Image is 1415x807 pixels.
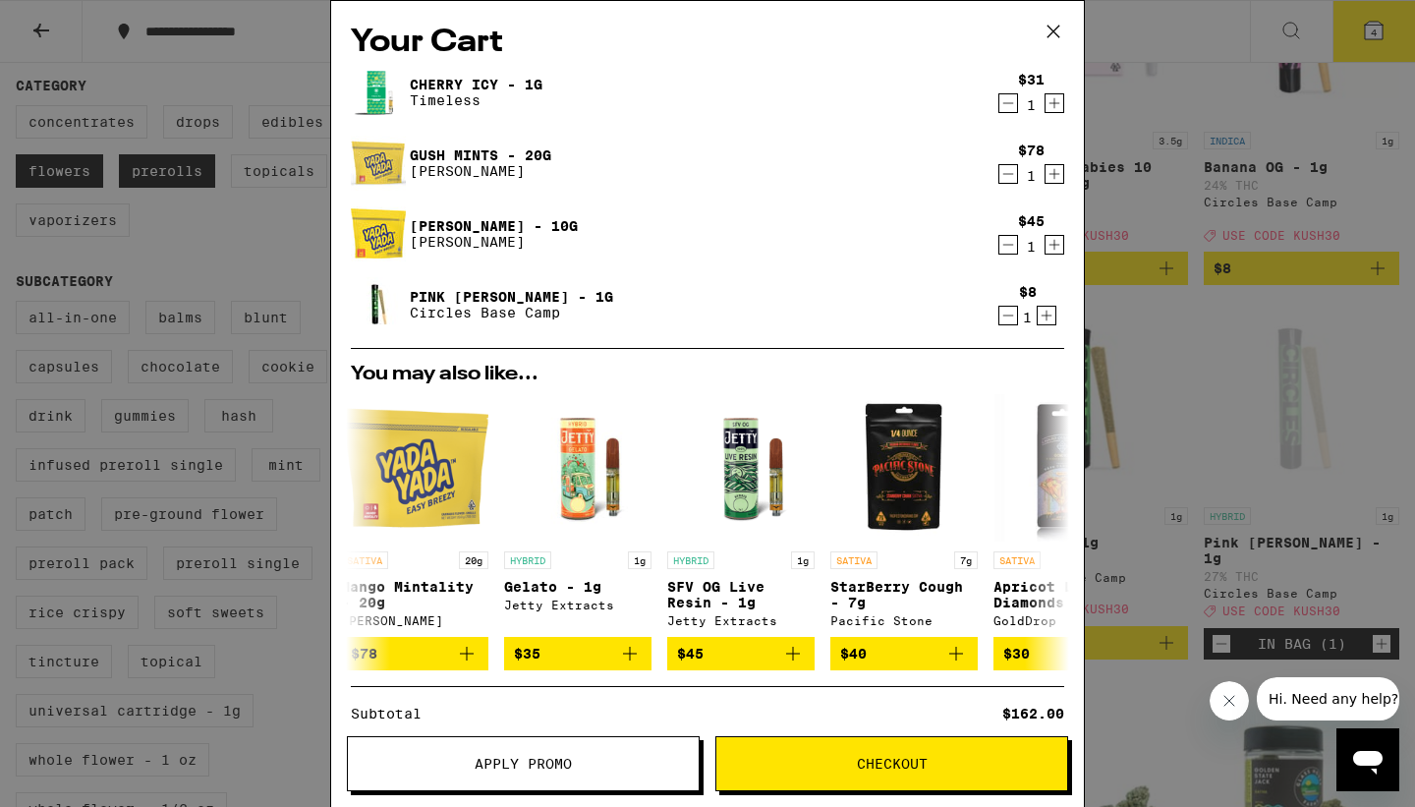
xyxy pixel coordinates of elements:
button: Increment [1045,164,1064,184]
button: Checkout [715,736,1068,791]
a: Pink [PERSON_NAME] - 1g [410,289,613,305]
h2: Your Cart [351,21,1064,65]
div: 1 [1018,168,1045,184]
a: Open page for Apricot Liquid Diamonds - 1g from GoldDrop [993,394,1141,637]
div: Jetty Extracts [504,599,651,611]
a: [PERSON_NAME] - 10g [410,218,578,234]
button: Decrement [998,93,1018,113]
img: GoldDrop - Apricot Liquid Diamonds - 1g [994,394,1139,542]
img: Bob Hope - 10g [351,206,406,261]
p: 7g [954,551,978,569]
button: Add to bag [830,637,978,670]
button: Decrement [998,235,1018,255]
span: Checkout [857,757,928,771]
iframe: Message from company [1257,677,1399,721]
button: Increment [1045,235,1064,255]
a: Open page for Gelato - 1g from Jetty Extracts [504,394,651,637]
div: $31 [1018,72,1045,87]
button: Add to bag [993,637,1141,670]
button: Decrement [998,306,1018,325]
span: $30 [1003,646,1030,662]
button: Increment [1045,93,1064,113]
p: Apricot Liquid Diamonds - 1g [993,579,1141,610]
p: 20g [459,551,488,569]
button: Increment [1037,306,1056,325]
p: 1g [628,551,651,569]
a: Open page for StarBerry Cough - 7g from Pacific Stone [830,394,978,637]
p: HYBRID [667,551,714,569]
button: Decrement [998,164,1018,184]
div: Jetty Extracts [667,614,815,627]
iframe: Close message [1210,681,1249,721]
p: Timeless [410,92,542,108]
a: Open page for SFV OG Live Resin - 1g from Jetty Extracts [667,394,815,637]
div: $78 [1018,143,1045,158]
div: [PERSON_NAME] [341,614,488,627]
div: 1 [1018,239,1045,255]
img: Yada Yada - Mango Mintality - 20g [341,394,488,542]
p: SATIVA [830,551,877,569]
div: 1 [1018,97,1045,113]
img: Gush Mints - 20g [351,136,406,191]
div: Pacific Stone [830,614,978,627]
button: Add to bag [341,637,488,670]
img: Jetty Extracts - Gelato - 1g [504,394,651,542]
div: $162.00 [1002,707,1064,721]
p: SATIVA [341,551,388,569]
p: [PERSON_NAME] [410,163,551,179]
div: 1 [1019,310,1037,325]
p: [PERSON_NAME] [410,234,578,250]
span: $45 [677,646,704,662]
button: Add to bag [667,637,815,670]
img: Jetty Extracts - SFV OG Live Resin - 1g [667,394,815,542]
p: Circles Base Camp [410,305,613,320]
span: $78 [351,646,377,662]
a: Gush Mints - 20g [410,147,551,163]
p: SATIVA [993,551,1041,569]
button: Apply Promo [347,736,700,791]
a: Open page for Mango Mintality - 20g from Yada Yada [341,394,488,637]
img: Pacific Stone - StarBerry Cough - 7g [830,394,978,542]
a: Cherry Icy - 1g [410,77,542,92]
div: Subtotal [351,707,435,721]
div: $8 [1019,284,1037,300]
p: 1g [791,551,815,569]
span: $40 [840,646,867,662]
p: SFV OG Live Resin - 1g [667,579,815,610]
h2: You may also like... [351,365,1064,384]
div: GoldDrop [993,614,1141,627]
p: StarBerry Cough - 7g [830,579,978,610]
iframe: Button to launch messaging window [1336,728,1399,791]
img: Cherry Icy - 1g [351,65,406,120]
p: Mango Mintality - 20g [341,579,488,610]
p: HYBRID [504,551,551,569]
p: Gelato - 1g [504,579,651,595]
div: $45 [1018,213,1045,229]
span: $35 [514,646,540,662]
img: Pink Runtz - 1g [351,277,406,332]
button: Add to bag [504,637,651,670]
span: Apply Promo [475,757,572,771]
